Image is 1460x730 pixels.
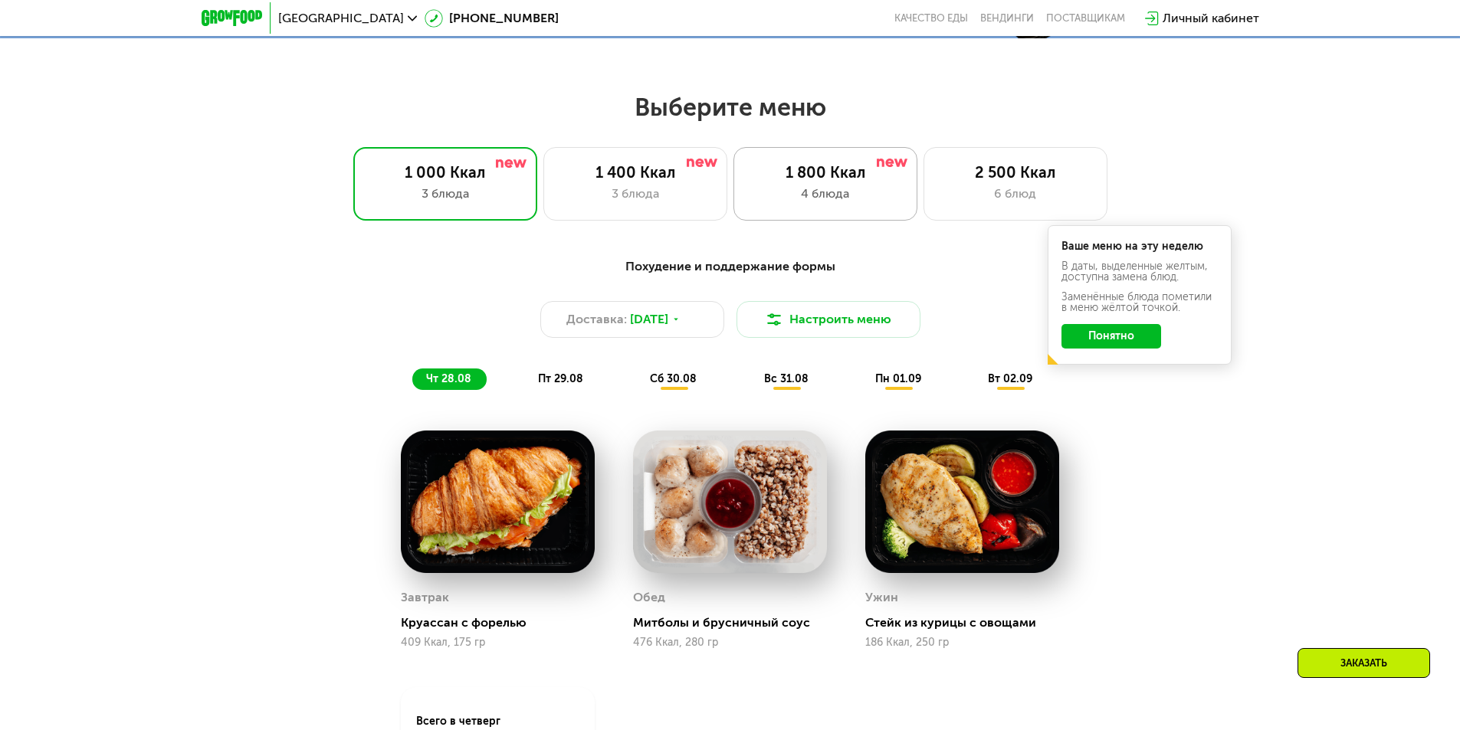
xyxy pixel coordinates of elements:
div: Ваше меню на эту неделю [1061,241,1218,252]
button: Понятно [1061,324,1161,349]
div: Стейк из курицы с овощами [865,615,1071,630]
div: 409 Ккал, 175 гр [401,637,595,649]
div: 2 500 Ккал [940,163,1091,182]
a: Качество еды [894,12,968,25]
div: 3 блюда [559,185,711,203]
div: поставщикам [1046,12,1125,25]
span: вс 31.08 [764,372,809,385]
div: Похудение и поддержание формы [277,257,1184,277]
div: 6 блюд [940,185,1091,203]
span: пн 01.09 [875,372,921,385]
h2: Выберите меню [49,92,1411,123]
a: [PHONE_NUMBER] [425,9,559,28]
button: Настроить меню [737,301,920,338]
div: В даты, выделенные желтым, доступна замена блюд. [1061,261,1218,283]
div: Круассан с форелью [401,615,607,630]
div: Личный кабинет [1163,9,1259,28]
div: Заказать [1298,648,1430,678]
div: 186 Ккал, 250 гр [865,637,1059,649]
div: 476 Ккал, 280 гр [633,637,827,649]
span: сб 30.08 [650,372,697,385]
div: 4 блюда [750,185,901,203]
span: Доставка: [566,310,627,329]
div: Завтрак [401,586,449,609]
div: Обед [633,586,665,609]
span: [GEOGRAPHIC_DATA] [278,12,404,25]
div: 1 400 Ккал [559,163,711,182]
div: 1 000 Ккал [369,163,521,182]
div: 1 800 Ккал [750,163,901,182]
div: Митболы и брусничный соус [633,615,839,630]
span: пт 29.08 [538,372,583,385]
div: Ужин [865,586,898,609]
a: Вендинги [980,12,1034,25]
span: чт 28.08 [426,372,471,385]
div: Заменённые блюда пометили в меню жёлтой точкой. [1061,292,1218,313]
span: [DATE] [630,310,668,329]
span: вт 02.09 [988,372,1032,385]
div: 3 блюда [369,185,521,203]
